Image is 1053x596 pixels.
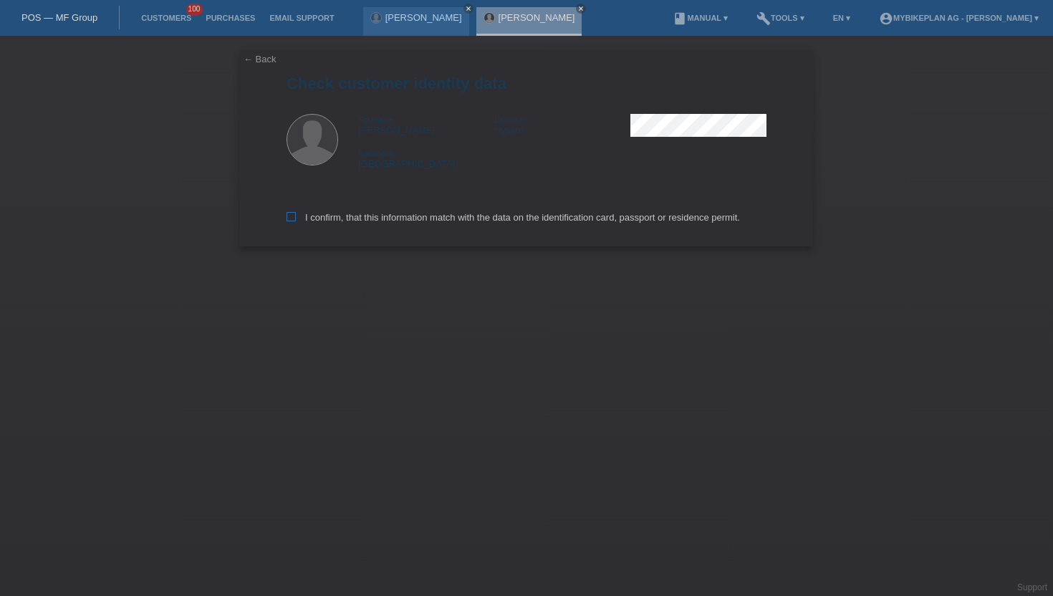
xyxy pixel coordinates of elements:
[665,14,735,22] a: bookManual ▾
[287,212,740,223] label: I confirm, that this information match with the data on the identification card, passport or resi...
[262,14,341,22] a: Email Support
[576,4,586,14] a: close
[577,5,585,12] i: close
[186,4,203,16] span: 100
[358,149,395,158] span: Nationality
[465,5,472,12] i: close
[358,148,494,169] div: [GEOGRAPHIC_DATA]
[244,54,277,64] a: ← Back
[749,14,812,22] a: buildTools ▾
[673,11,687,26] i: book
[463,4,473,14] a: close
[198,14,262,22] a: Purchases
[358,115,393,124] span: Firstname
[385,12,462,23] a: [PERSON_NAME]
[287,74,766,92] h1: Check customer identity data
[756,11,771,26] i: build
[358,114,494,135] div: [PERSON_NAME]
[499,12,575,23] a: [PERSON_NAME]
[494,115,529,124] span: Lastname
[494,114,630,135] div: Hyseni
[826,14,857,22] a: EN ▾
[134,14,198,22] a: Customers
[872,14,1046,22] a: account_circleMybikeplan AG - [PERSON_NAME] ▾
[1017,582,1047,592] a: Support
[21,12,97,23] a: POS — MF Group
[879,11,893,26] i: account_circle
